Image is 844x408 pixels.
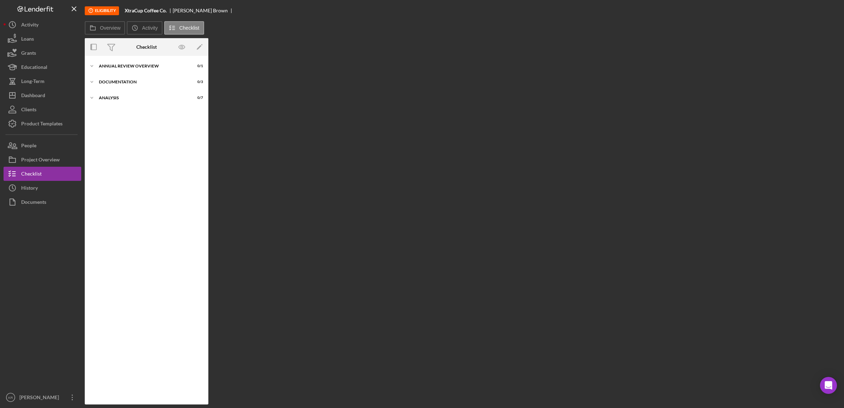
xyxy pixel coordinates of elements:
[85,21,125,35] button: Overview
[21,88,45,104] div: Dashboard
[4,46,81,60] button: Grants
[21,117,63,132] div: Product Templates
[21,18,38,34] div: Activity
[190,80,203,84] div: 0 / 3
[4,390,81,404] button: KR[PERSON_NAME]
[21,167,42,183] div: Checklist
[21,102,36,118] div: Clients
[127,21,162,35] button: Activity
[21,32,34,48] div: Loans
[21,153,60,168] div: Project Overview
[21,60,47,76] div: Educational
[4,88,81,102] button: Dashboard
[21,195,46,211] div: Documents
[21,138,36,154] div: People
[179,25,200,31] label: Checklist
[21,46,36,62] div: Grants
[4,117,81,131] button: Product Templates
[4,74,81,88] button: Long-Term
[99,96,185,100] div: Analysis
[100,25,120,31] label: Overview
[99,64,185,68] div: Annual Review Overview
[142,25,157,31] label: Activity
[18,390,64,406] div: [PERSON_NAME]
[190,96,203,100] div: 0 / 7
[190,64,203,68] div: 0 / 1
[173,8,234,13] div: [PERSON_NAME] Brown
[99,80,185,84] div: Documentation
[4,32,81,46] button: Loans
[4,60,81,74] button: Educational
[85,6,119,15] div: Eligibility
[21,74,44,90] div: Long-Term
[4,153,81,167] button: Project Overview
[125,8,167,13] b: XtraCup Coffee Co.
[85,6,119,15] div: This stage is no longer available as part of the standard workflow for Small Business Annual Revi...
[4,181,81,195] button: History
[4,138,81,153] button: People
[164,21,204,35] button: Checklist
[4,18,81,32] button: Activity
[4,195,81,209] button: Documents
[136,44,157,50] div: Checklist
[8,396,13,400] text: KR
[4,102,81,117] button: Clients
[21,181,38,197] div: History
[4,167,81,181] button: Checklist
[820,377,837,394] div: Open Intercom Messenger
